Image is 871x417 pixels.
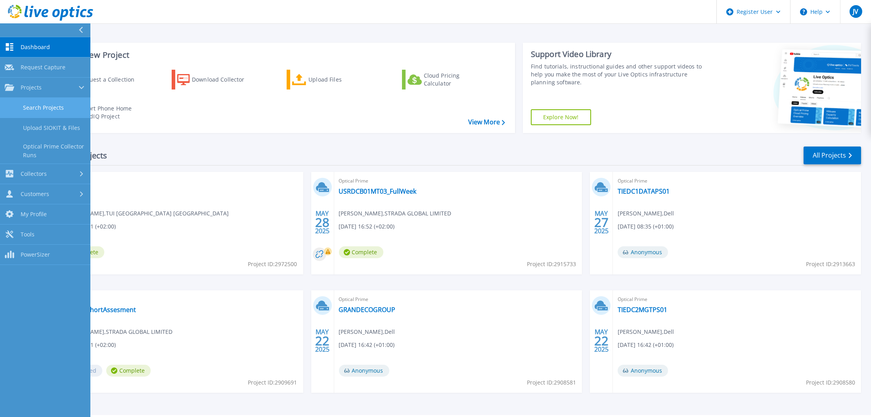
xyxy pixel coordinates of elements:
[806,378,855,387] span: Project ID: 2908580
[618,295,856,304] span: Optical Prime
[594,219,609,226] span: 27
[618,222,674,231] span: [DATE] 08:35 (+01:00)
[594,326,609,355] div: MAY 2025
[192,72,255,88] div: Download Collector
[79,72,142,88] div: Request a Collection
[60,328,172,336] span: [PERSON_NAME] , STRADA GLOBAL LIMITED
[78,105,140,120] div: Import Phone Home CloudIQ Project
[531,109,591,125] a: Explore Now!
[60,177,299,185] span: Optical Prime
[315,208,330,237] div: MAY 2025
[468,118,505,126] a: View More
[618,187,670,195] a: TIEDC1DATAPS01
[56,51,505,59] h3: Start a New Project
[618,328,674,336] span: [PERSON_NAME] , Dell
[339,306,396,314] a: GRANDECOGROUP
[618,177,856,185] span: Optical Prime
[618,365,668,377] span: Anonymous
[531,49,704,59] div: Support Video Library
[339,177,578,185] span: Optical Prime
[618,341,674,349] span: [DATE] 16:42 (+01:00)
[527,378,576,387] span: Project ID: 2908581
[21,170,47,177] span: Collectors
[618,246,668,258] span: Anonymous
[21,211,47,218] span: My Profile
[402,70,490,89] a: Cloud Pricing Calculator
[60,209,229,218] span: [PERSON_NAME] , TUI [GEOGRAPHIC_DATA] [GEOGRAPHIC_DATA]
[853,8,858,15] span: JV
[339,246,383,258] span: Complete
[618,209,674,218] span: [PERSON_NAME] , Dell
[339,328,395,336] span: [PERSON_NAME] , Dell
[248,260,297,268] span: Project ID: 2972500
[21,44,50,51] span: Dashboard
[56,70,145,89] a: Request a Collection
[618,306,667,314] a: TIEDC2MGTPS01
[21,251,50,258] span: PowerSizer
[308,72,372,88] div: Upload Files
[339,222,395,231] span: [DATE] 16:52 (+02:00)
[594,337,609,344] span: 22
[60,306,136,314] a: STRADA_ShortAssesment
[804,147,861,164] a: All Projects
[315,219,329,226] span: 28
[60,295,299,304] span: Optical Prime
[806,260,855,268] span: Project ID: 2913663
[339,209,452,218] span: [PERSON_NAME] , STRADA GLOBAL LIMITED
[527,260,576,268] span: Project ID: 2915733
[531,63,704,86] div: Find tutorials, instructional guides and other support videos to help you make the most of your L...
[339,365,389,377] span: Anonymous
[339,295,578,304] span: Optical Prime
[339,187,417,195] a: USRDCB01MT03_FullWeek
[21,190,49,198] span: Customers
[339,341,395,349] span: [DATE] 16:42 (+01:00)
[21,64,65,71] span: Request Capture
[315,337,329,344] span: 22
[594,208,609,237] div: MAY 2025
[21,231,34,238] span: Tools
[248,378,297,387] span: Project ID: 2909691
[315,326,330,355] div: MAY 2025
[21,84,42,91] span: Projects
[287,70,375,89] a: Upload Files
[172,70,260,89] a: Download Collector
[106,365,151,377] span: Complete
[424,72,487,88] div: Cloud Pricing Calculator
